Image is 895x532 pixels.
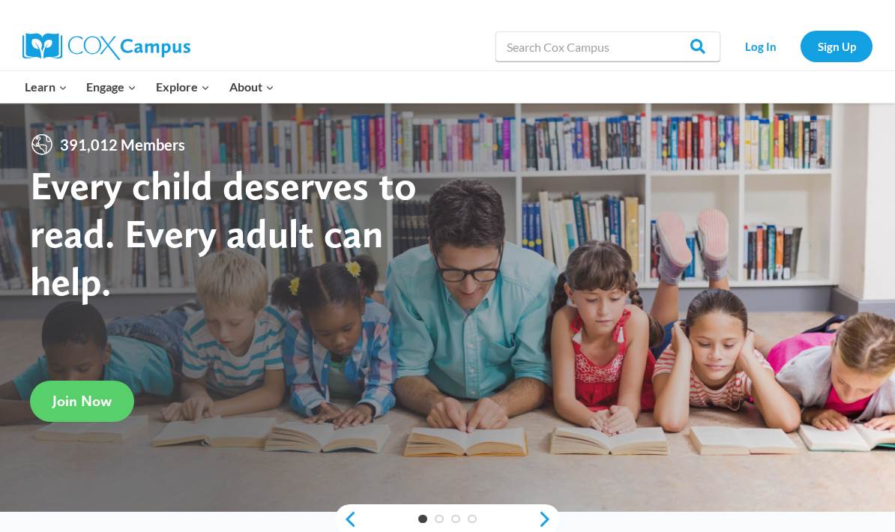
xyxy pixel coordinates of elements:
[801,31,873,61] a: Sign Up
[22,33,190,60] img: Cox Campus
[52,392,112,410] span: Join Now
[25,77,67,97] span: Learn
[86,77,136,97] span: Engage
[30,161,417,304] strong: Every child deserves to read. Every adult can help.
[468,515,477,524] a: 4
[156,77,210,97] span: Explore
[418,515,427,524] a: 1
[495,31,720,61] input: Search Cox Campus
[451,515,460,524] a: 3
[728,31,793,61] a: Log In
[728,31,873,61] nav: Secondary Navigation
[54,133,191,157] span: 391,012 Members
[335,510,358,528] a: previous
[537,510,560,528] a: next
[435,515,444,524] a: 2
[30,381,134,422] a: Join Now
[229,77,274,97] span: About
[15,71,283,103] nav: Primary Navigation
